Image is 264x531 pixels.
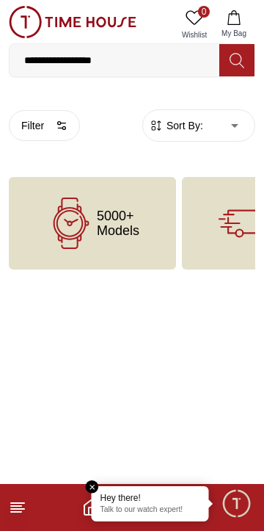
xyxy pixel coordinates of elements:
[176,6,213,43] a: 0Wishlist
[100,492,200,504] div: Hey there!
[149,118,203,133] button: Sort By:
[86,480,99,494] em: Close tooltip
[9,110,80,141] button: Filter
[216,28,252,39] span: My Bag
[221,488,253,520] div: Chat Widget
[198,6,210,18] span: 0
[82,499,100,516] a: Home
[100,505,200,516] p: Talk to our watch expert!
[176,29,213,40] span: Wishlist
[164,118,203,133] span: Sort By:
[213,6,255,43] button: My Bag
[9,6,136,38] img: ...
[97,209,139,238] span: 5000+ Models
